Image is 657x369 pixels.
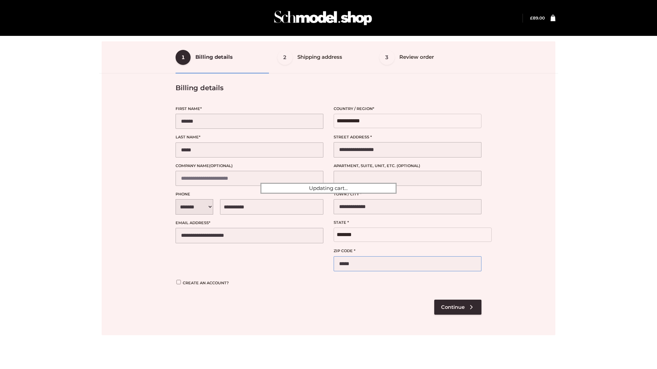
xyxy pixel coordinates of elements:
div: Updating cart... [260,183,397,194]
span: £ [530,15,533,20]
a: £89.00 [530,15,545,20]
img: Schmodel Admin 964 [272,4,374,31]
bdi: 89.00 [530,15,545,20]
